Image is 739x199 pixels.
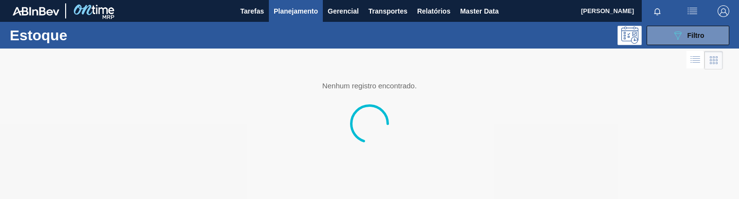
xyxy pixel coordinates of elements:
[642,4,673,18] button: Notificações
[686,5,698,17] img: userActions
[460,5,498,17] span: Master Data
[240,5,264,17] span: Tarefas
[647,26,729,45] button: Filtro
[687,32,704,39] span: Filtro
[617,26,642,45] div: Pogramando: nenhum usuário selecionado
[417,5,450,17] span: Relatórios
[328,5,359,17] span: Gerencial
[274,5,318,17] span: Planejamento
[13,7,59,16] img: TNhmsLtSVTkK8tSr43FrP2fwEKptu5GPRR3wAAAABJRU5ErkJggg==
[369,5,407,17] span: Transportes
[718,5,729,17] img: Logout
[10,30,149,41] h1: Estoque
